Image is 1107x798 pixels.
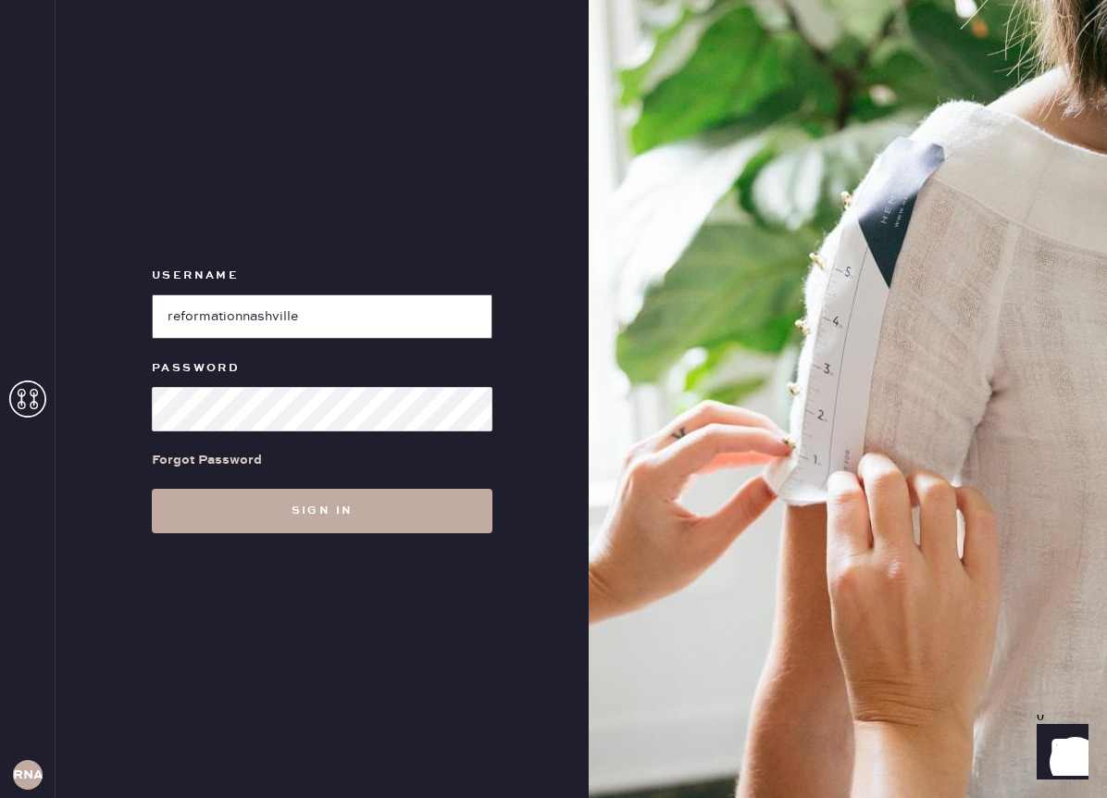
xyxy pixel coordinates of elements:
iframe: Front Chat [1019,715,1099,794]
label: Username [152,265,492,287]
a: Forgot Password [152,431,262,489]
button: Sign in [152,489,492,533]
h3: RNA [13,768,43,781]
div: Forgot Password [152,450,262,470]
label: Password [152,357,492,380]
input: e.g. john@doe.com [152,294,492,339]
